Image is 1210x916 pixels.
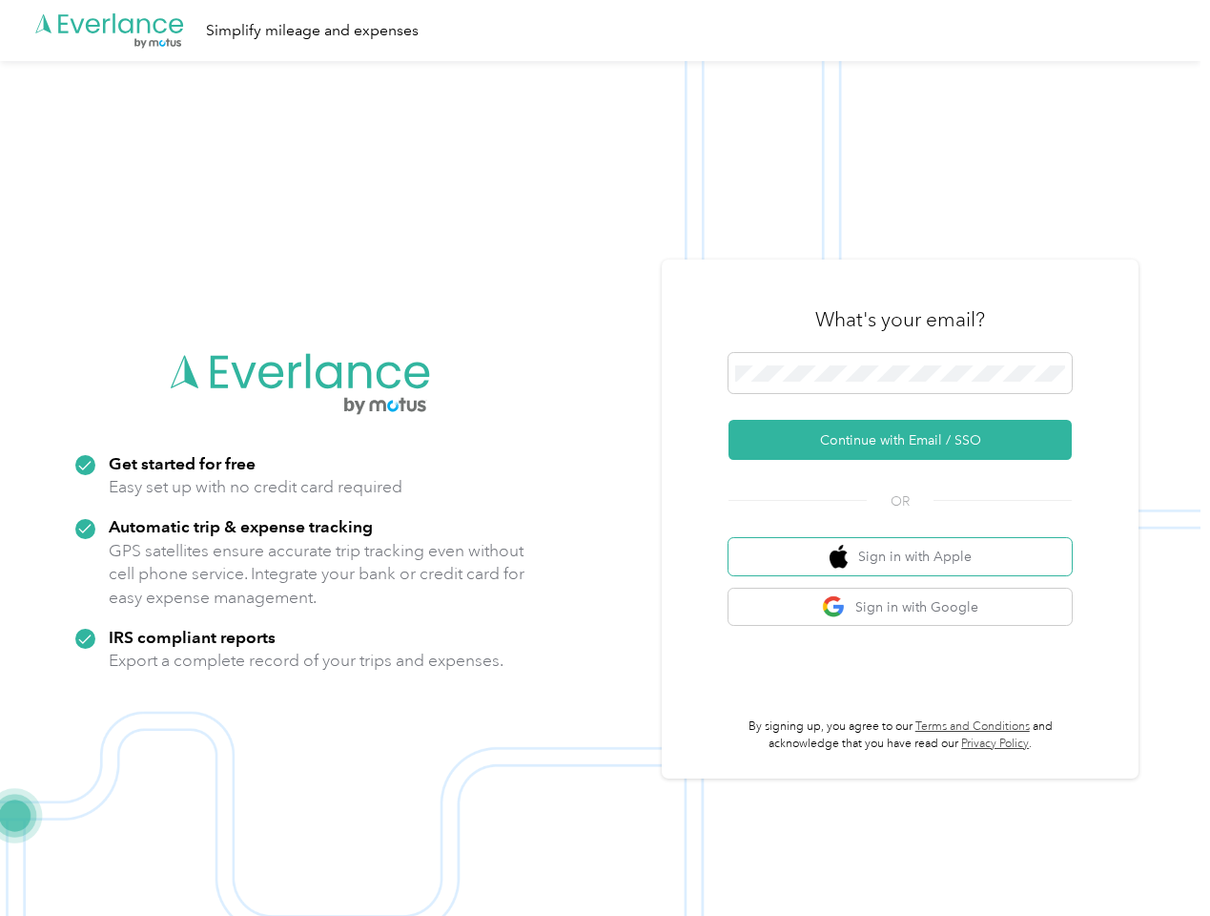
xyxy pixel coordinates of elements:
strong: IRS compliant reports [109,627,276,647]
button: Continue with Email / SSO [728,420,1072,460]
p: Export a complete record of your trips and expenses. [109,649,503,673]
p: Easy set up with no credit card required [109,475,402,499]
p: GPS satellites ensure accurate trip tracking even without cell phone service. Integrate your bank... [109,539,525,610]
div: Simplify mileage and expenses [206,19,419,43]
a: Terms and Conditions [915,719,1030,734]
h3: What's your email? [815,306,985,333]
img: google logo [822,595,846,619]
img: apple logo [830,545,849,569]
a: Privacy Policy [961,737,1029,751]
strong: Get started for free [109,453,256,473]
button: apple logoSign in with Apple [728,538,1072,575]
button: google logoSign in with Google [728,589,1072,626]
span: OR [867,491,933,511]
p: By signing up, you agree to our and acknowledge that you have read our . [728,718,1072,752]
strong: Automatic trip & expense tracking [109,516,373,536]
